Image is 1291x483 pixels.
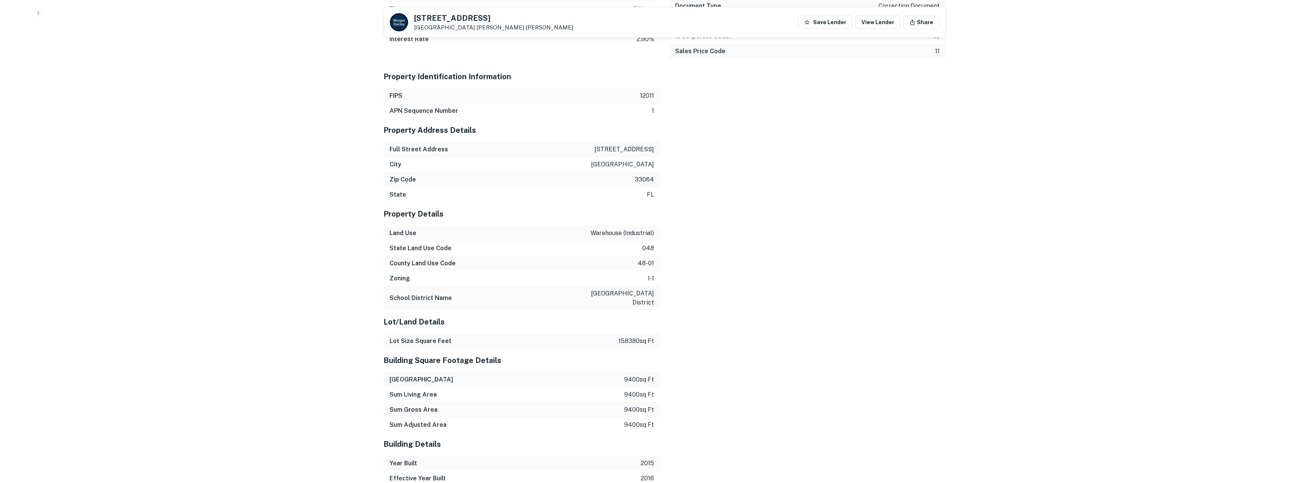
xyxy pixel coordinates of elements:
[1253,423,1291,459] iframe: Chat Widget
[383,438,660,450] h5: Building Details
[383,208,660,220] h5: Property Details
[635,175,654,184] p: 33064
[903,15,939,29] button: Share
[641,459,654,468] p: 2015
[390,459,417,468] h6: Year Built
[878,2,940,11] p: correction document
[383,316,660,328] h5: Lot/Land Details
[618,337,654,346] p: 158380 sq ft
[390,229,416,238] h6: Land Use
[594,145,654,154] p: [STREET_ADDRESS]
[390,337,451,346] h6: Lot Size Square Feet
[647,190,654,199] p: fl
[390,405,438,414] h6: Sum Gross Area
[624,420,654,429] p: 9400 sq ft
[624,390,654,399] p: 9400 sq ft
[935,47,940,56] p: 11
[855,15,900,29] a: View Lender
[624,375,654,384] p: 9400 sq ft
[641,474,654,483] p: 2016
[638,259,654,268] p: 48-01
[390,91,402,100] h6: FIPS
[637,35,654,44] p: 2.90%
[624,405,654,414] p: 9400 sq ft
[390,390,437,399] h6: Sum Living Area
[648,274,654,283] p: i-1
[633,5,654,14] p: 5 years
[390,294,452,303] h6: School District Name
[390,35,429,44] h6: Interest Rate
[586,289,654,307] p: [GEOGRAPHIC_DATA] district
[390,259,456,268] h6: County Land Use Code
[390,5,405,14] h6: Term
[414,24,573,31] p: [GEOGRAPHIC_DATA]
[390,160,401,169] h6: City
[390,106,458,115] h6: APN Sequence Number
[390,190,406,199] h6: State
[591,229,654,238] p: warehouse (industrial)
[798,15,852,29] button: Save Lender
[640,91,654,100] p: 12011
[476,24,573,31] a: [PERSON_NAME] [PERSON_NAME]
[591,160,654,169] p: [GEOGRAPHIC_DATA]
[642,244,654,253] p: 048
[390,274,410,283] h6: Zoning
[390,420,447,429] h6: Sum Adjusted Area
[652,106,654,115] p: 1
[383,71,660,82] h5: Property Identification Information
[383,125,660,136] h5: Property Address Details
[390,145,448,154] h6: Full Street Address
[414,14,573,22] h5: [STREET_ADDRESS]
[390,244,451,253] h6: State Land Use Code
[390,375,453,384] h6: [GEOGRAPHIC_DATA]
[390,474,446,483] h6: Effective Year Built
[675,47,725,56] h6: Sales Price Code
[390,175,416,184] h6: Zip Code
[675,2,721,11] h6: Document Type
[383,355,660,366] h5: Building Square Footage Details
